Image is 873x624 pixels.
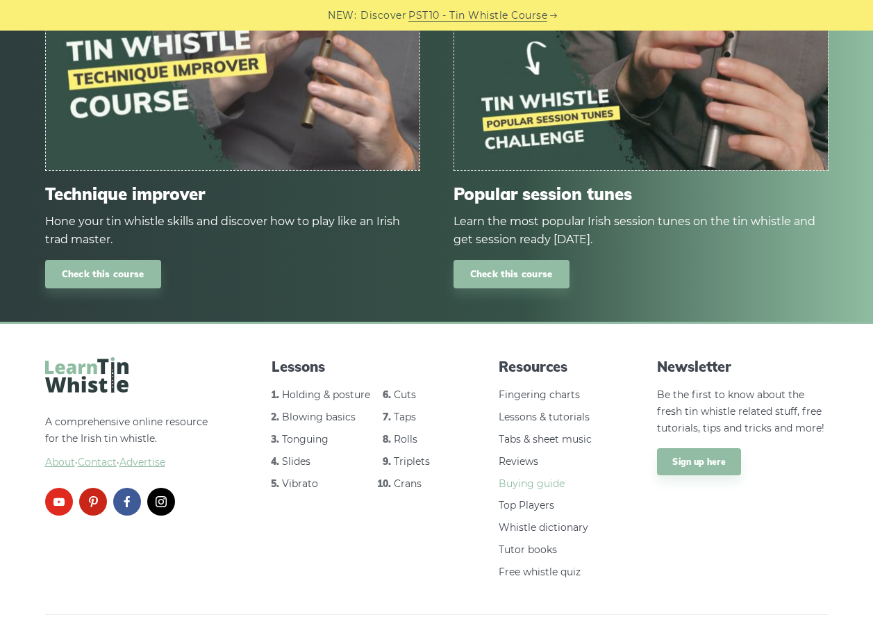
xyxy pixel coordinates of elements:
[657,448,741,476] a: Sign up here
[45,454,216,471] span: ·
[147,488,175,516] a: instagram
[282,411,356,423] a: Blowing basics
[394,388,416,401] a: Cuts
[119,456,165,468] span: Advertise
[499,543,557,556] a: Tutor books
[282,433,329,445] a: Tonguing
[113,488,141,516] a: facebook
[499,477,565,490] a: Buying guide
[45,213,420,249] div: Hone your tin whistle skills and discover how to play like an Irish trad master.
[394,455,430,468] a: Triplets
[45,456,75,468] a: About
[499,521,588,534] a: Whistle dictionary
[657,357,828,377] span: Newsletter
[499,357,601,377] span: Resources
[499,499,554,511] a: Top Players
[657,387,828,436] p: Be the first to know about the fresh tin whistle related stuff, free tutorials, tips and tricks a...
[499,411,590,423] a: Lessons & tutorials
[408,8,547,24] a: PST10 - Tin Whistle Course
[499,433,592,445] a: Tabs & sheet music
[394,433,417,445] a: Rolls
[272,357,442,377] span: Lessons
[454,184,829,204] span: Popular session tunes
[282,455,310,468] a: Slides
[282,477,318,490] a: Vibrato
[499,566,581,578] a: Free whistle quiz
[78,456,165,468] a: Contact·Advertise
[45,488,73,516] a: youtube
[45,260,161,288] a: Check this course
[79,488,107,516] a: pinterest
[454,213,829,249] div: Learn the most popular Irish session tunes on the tin whistle and get session ready [DATE].
[499,455,538,468] a: Reviews
[394,411,416,423] a: Taps
[360,8,406,24] span: Discover
[45,357,128,393] img: LearnTinWhistle.com
[45,414,216,470] p: A comprehensive online resource for the Irish tin whistle.
[394,477,422,490] a: Crans
[78,456,117,468] span: Contact
[282,388,370,401] a: Holding & posture
[45,184,420,204] span: Technique improver
[454,260,569,288] a: Check this course
[328,8,356,24] span: NEW:
[499,388,580,401] a: Fingering charts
